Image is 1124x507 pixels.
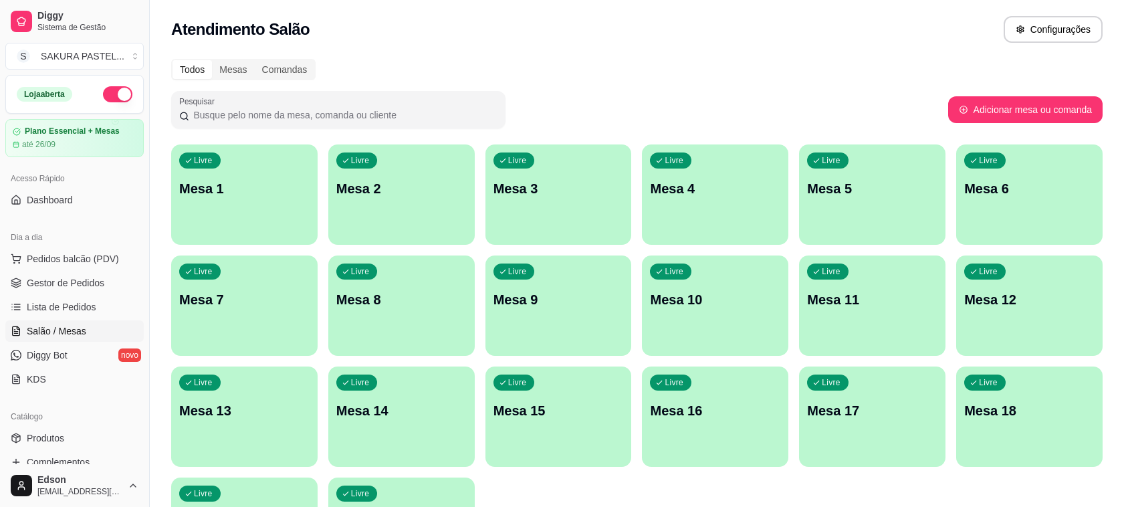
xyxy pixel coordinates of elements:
[508,266,527,277] p: Livre
[956,367,1103,467] button: LivreMesa 18
[27,324,86,338] span: Salão / Mesas
[650,290,780,309] p: Mesa 10
[171,256,318,356] button: LivreMesa 7
[351,155,370,166] p: Livre
[27,373,46,386] span: KDS
[179,401,310,420] p: Mesa 13
[27,431,64,445] span: Produtos
[650,401,780,420] p: Mesa 16
[351,488,370,499] p: Livre
[508,155,527,166] p: Livre
[189,108,497,122] input: Pesquisar
[5,119,144,157] a: Plano Essencial + Mesasaté 26/09
[807,401,937,420] p: Mesa 17
[5,470,144,502] button: Edson[EMAIL_ADDRESS][DOMAIN_NAME]
[799,144,945,245] button: LivreMesa 5
[17,49,30,63] span: S
[173,60,212,79] div: Todos
[964,401,1095,420] p: Mesa 18
[642,144,788,245] button: LivreMesa 4
[171,19,310,40] h2: Atendimento Salão
[642,256,788,356] button: LivreMesa 10
[351,377,370,388] p: Livre
[27,348,68,362] span: Diggy Bot
[485,367,632,467] button: LivreMesa 15
[37,22,138,33] span: Sistema de Gestão
[665,266,683,277] p: Livre
[493,179,624,198] p: Mesa 3
[179,96,219,107] label: Pesquisar
[493,401,624,420] p: Mesa 15
[194,377,213,388] p: Livre
[979,155,998,166] p: Livre
[212,60,254,79] div: Mesas
[336,401,467,420] p: Mesa 14
[25,126,120,136] article: Plano Essencial + Mesas
[948,96,1103,123] button: Adicionar mesa ou comanda
[5,248,144,270] button: Pedidos balcão (PDV)
[493,290,624,309] p: Mesa 9
[22,139,55,150] article: até 26/09
[41,49,124,63] div: SAKURA PASTEL ...
[822,155,840,166] p: Livre
[27,276,104,290] span: Gestor de Pedidos
[5,168,144,189] div: Acesso Rápido
[5,320,144,342] a: Salão / Mesas
[964,179,1095,198] p: Mesa 6
[650,179,780,198] p: Mesa 4
[979,377,998,388] p: Livre
[1004,16,1103,43] button: Configurações
[17,87,72,102] div: Loja aberta
[5,344,144,366] a: Diggy Botnovo
[5,227,144,248] div: Dia a dia
[171,144,318,245] button: LivreMesa 1
[336,290,467,309] p: Mesa 8
[179,290,310,309] p: Mesa 7
[799,256,945,356] button: LivreMesa 11
[799,367,945,467] button: LivreMesa 17
[179,179,310,198] p: Mesa 1
[956,144,1103,245] button: LivreMesa 6
[194,488,213,499] p: Livre
[27,455,90,469] span: Complementos
[5,406,144,427] div: Catálogo
[5,451,144,473] a: Complementos
[5,189,144,211] a: Dashboard
[37,486,122,497] span: [EMAIL_ADDRESS][DOMAIN_NAME]
[37,10,138,22] span: Diggy
[351,266,370,277] p: Livre
[103,86,132,102] button: Alterar Status
[328,144,475,245] button: LivreMesa 2
[665,377,683,388] p: Livre
[328,256,475,356] button: LivreMesa 8
[642,367,788,467] button: LivreMesa 16
[5,427,144,449] a: Produtos
[194,266,213,277] p: Livre
[822,377,840,388] p: Livre
[485,144,632,245] button: LivreMesa 3
[5,43,144,70] button: Select a team
[665,155,683,166] p: Livre
[822,266,840,277] p: Livre
[5,369,144,390] a: KDS
[508,377,527,388] p: Livre
[956,256,1103,356] button: LivreMesa 12
[27,252,119,266] span: Pedidos balcão (PDV)
[328,367,475,467] button: LivreMesa 14
[807,179,937,198] p: Mesa 5
[964,290,1095,309] p: Mesa 12
[194,155,213,166] p: Livre
[5,296,144,318] a: Lista de Pedidos
[171,367,318,467] button: LivreMesa 13
[5,272,144,294] a: Gestor de Pedidos
[5,5,144,37] a: DiggySistema de Gestão
[27,193,73,207] span: Dashboard
[336,179,467,198] p: Mesa 2
[27,300,96,314] span: Lista de Pedidos
[37,474,122,486] span: Edson
[807,290,937,309] p: Mesa 11
[255,60,315,79] div: Comandas
[979,266,998,277] p: Livre
[485,256,632,356] button: LivreMesa 9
